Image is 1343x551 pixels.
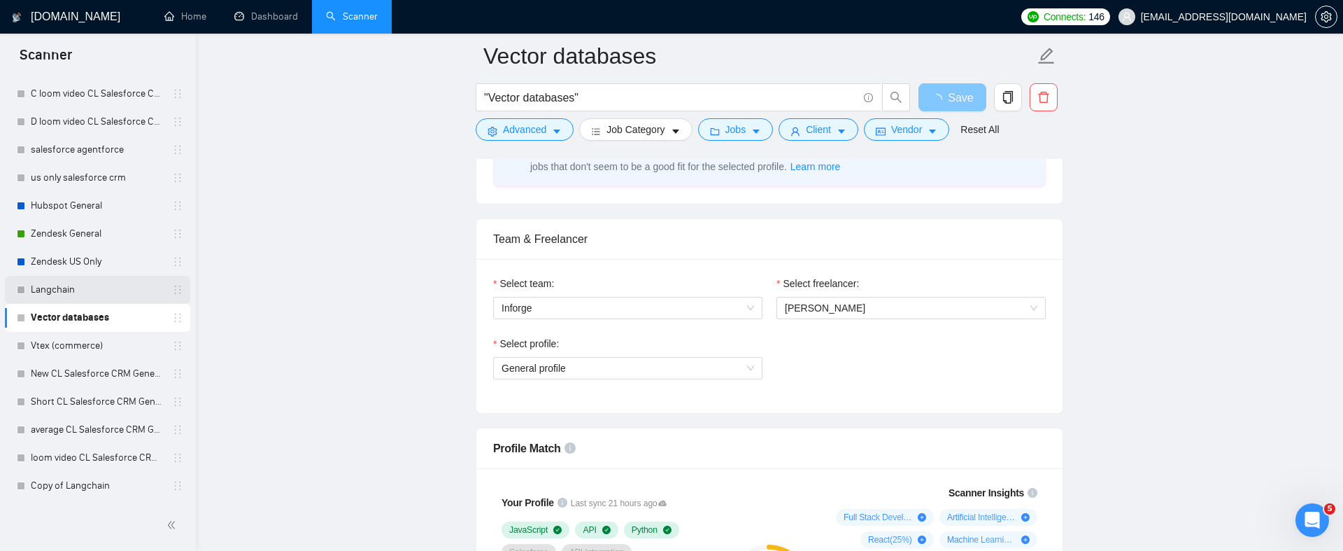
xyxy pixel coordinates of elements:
[172,284,183,295] span: holder
[947,512,1016,523] span: Artificial Intelligence ( 31 %)
[1030,91,1057,104] span: delete
[883,91,909,104] span: search
[1028,488,1037,498] span: info-circle
[484,89,858,106] input: Search Freelance Jobs...
[172,480,183,491] span: holder
[928,126,937,137] span: caret-down
[172,88,183,99] span: holder
[837,126,846,137] span: caret-down
[1030,83,1058,111] button: delete
[994,83,1022,111] button: copy
[1316,11,1337,22] span: setting
[476,118,574,141] button: settingAdvancedcaret-down
[918,513,926,522] span: plus-circle
[164,11,206,22] a: homeHome
[710,126,720,137] span: folder
[1315,11,1337,22] a: setting
[868,534,912,545] span: React ( 25 %)
[31,108,164,136] a: D loom video CL Salesforce CRM General
[172,172,183,183] span: holder
[499,336,559,351] span: Select profile:
[31,80,164,108] a: C loom video CL Salesforce CRM General
[864,118,949,141] button: idcardVendorcaret-down
[918,83,986,111] button: Save
[790,126,800,137] span: user
[172,340,183,351] span: holder
[806,122,831,137] span: Client
[31,416,164,444] a: average CL Salesforce CRM General
[12,6,22,29] img: logo
[864,93,873,102] span: info-circle
[790,159,841,174] span: Learn more
[779,118,858,141] button: userClientcaret-down
[503,122,546,137] span: Advanced
[31,164,164,192] a: us only salesforce crm
[502,358,754,379] span: General profile
[31,304,164,332] a: Vector databases
[1021,513,1030,522] span: plus-circle
[844,512,912,523] span: Full Stack Development ( 44 %)
[172,144,183,155] span: holder
[172,396,183,407] span: holder
[172,312,183,323] span: holder
[591,126,601,137] span: bars
[891,122,922,137] span: Vendor
[8,45,83,74] span: Scanner
[918,536,926,544] span: plus-circle
[1021,536,1030,544] span: plus-circle
[602,526,611,534] span: check-circle
[172,452,183,463] span: holder
[493,276,554,291] label: Select team:
[1295,503,1329,537] iframe: Intercom live chat
[751,126,761,137] span: caret-down
[31,276,164,304] a: Langchain
[671,126,681,137] span: caret-down
[663,526,671,534] span: check-circle
[876,126,886,137] span: idcard
[31,220,164,248] a: Zendesk General
[931,94,948,105] span: loading
[583,524,596,536] span: API
[172,200,183,211] span: holder
[1028,11,1039,22] img: upwork-logo.png
[947,534,1016,545] span: Machine Learning ( 19 %)
[557,498,567,508] span: info-circle
[172,256,183,267] span: holder
[488,126,497,137] span: setting
[31,136,164,164] a: salesforce agentforce
[790,158,841,175] button: Laziza AI NEWExtends Sardor AI by learning from your feedback and automatically qualifying jobs. ...
[502,298,754,319] span: Inforge
[785,302,865,314] span: [PERSON_NAME]
[882,83,910,111] button: search
[172,228,183,239] span: holder
[948,488,1024,498] span: Scanner Insights
[530,132,869,172] span: Extends Sardor AI by learning from your feedback and automatically qualifying jobs. The expected ...
[776,276,859,291] label: Select freelancer:
[31,388,164,416] a: Short CL Salesforce CRM General
[234,11,298,22] a: dashboardDashboard
[31,444,164,472] a: loom video CL Salesforce CRM General
[552,126,562,137] span: caret-down
[725,122,746,137] span: Jobs
[1037,47,1056,65] span: edit
[1324,503,1335,515] span: 5
[1088,9,1104,25] span: 146
[326,11,378,22] a: searchScanner
[31,360,164,388] a: New CL Salesforce CRM General
[166,518,180,532] span: double-left
[502,497,554,508] span: Your Profile
[172,116,183,127] span: holder
[698,118,774,141] button: folderJobscaret-down
[948,89,973,106] span: Save
[1044,9,1086,25] span: Connects:
[960,122,999,137] a: Reset All
[172,424,183,435] span: holder
[31,248,164,276] a: Zendesk US Only
[509,524,548,536] span: JavaScript
[564,442,576,454] span: info-circle
[1315,6,1337,28] button: setting
[995,91,1021,104] span: copy
[553,526,562,534] span: check-circle
[606,122,665,137] span: Job Category
[172,368,183,379] span: holder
